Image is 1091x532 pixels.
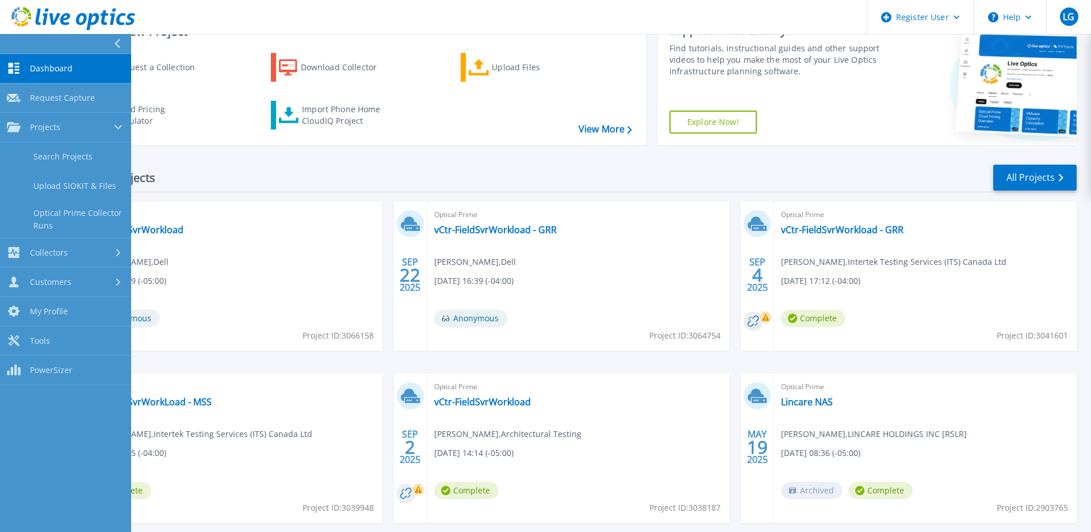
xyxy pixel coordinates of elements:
span: PowerSizer [30,365,72,375]
span: Complete [781,310,845,327]
div: SEP 2025 [399,426,421,468]
div: Download Collector [301,56,393,79]
a: vCtr-FieldSvrWorkload [87,224,183,235]
a: Cloud Pricing Calculator [82,101,210,130]
span: Optical Prime [87,208,376,221]
span: Project ID: 3038187 [649,501,721,514]
span: 2 [405,442,415,452]
a: vCtr-FieldSvrWorkload - GRR [434,224,557,235]
span: Project ID: 2903765 [997,501,1068,514]
a: vCtr-FieldSvrWorkLoad - MSS [87,396,212,408]
span: Complete [848,482,913,499]
div: Request a Collection [114,56,206,79]
span: Optical Prime [87,381,376,393]
span: [DATE] 08:36 (-05:00) [781,447,860,459]
div: Find tutorials, instructional guides and other support videos to help you make the most of your L... [669,43,883,77]
span: Optical Prime [781,208,1070,221]
span: Project ID: 3064754 [649,329,721,342]
span: [DATE] 17:12 (-04:00) [781,275,860,287]
span: [DATE] 16:39 (-04:00) [434,275,514,287]
a: Upload Files [461,53,589,82]
span: Project ID: 3041601 [997,329,1068,342]
span: [PERSON_NAME] , Intertek Testing Services (ITS) Canada Ltd [87,428,312,440]
span: 19 [747,442,768,452]
a: Download Collector [271,53,399,82]
a: All Projects [993,165,1077,191]
div: Import Phone Home CloudIQ Project [302,104,392,127]
a: vCtr-FieldSvrWorkload - GRR [781,224,904,235]
span: LG [1063,12,1074,21]
a: View More [579,124,632,135]
span: Anonymous [434,310,507,327]
a: Explore Now! [669,111,757,134]
span: [DATE] 14:14 (-05:00) [434,447,514,459]
span: Project ID: 3066158 [303,329,374,342]
span: Optical Prime [434,381,723,393]
span: Optical Prime [434,208,723,221]
span: Request Capture [30,93,95,103]
div: SEP 2025 [747,254,768,296]
span: Tools [30,336,50,346]
span: Archived [781,482,843,499]
span: 22 [400,270,420,280]
span: 4 [752,270,763,280]
span: [PERSON_NAME] , Intertek Testing Services (ITS) Canada Ltd [781,256,1006,268]
span: Project ID: 3039948 [303,501,374,514]
span: Complete [434,482,499,499]
div: MAY 2025 [747,426,768,468]
div: Cloud Pricing Calculator [113,104,205,127]
span: [PERSON_NAME] , LINCARE HOLDINGS INC [RSLR] [781,428,967,440]
span: [PERSON_NAME] , Architectural Testing [434,428,581,440]
a: vCtr-FieldSvrWorkload [434,396,531,408]
span: My Profile [30,306,68,317]
a: Lincare NAS [781,396,833,408]
div: Upload Files [492,56,584,79]
span: Projects [30,122,60,132]
span: Dashboard [30,63,72,74]
div: SEP 2025 [399,254,421,296]
span: Customers [30,277,71,287]
span: Optical Prime [781,381,1070,393]
span: [PERSON_NAME] , Dell [434,256,516,268]
a: Request a Collection [82,53,210,82]
span: Collectors [30,248,68,258]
